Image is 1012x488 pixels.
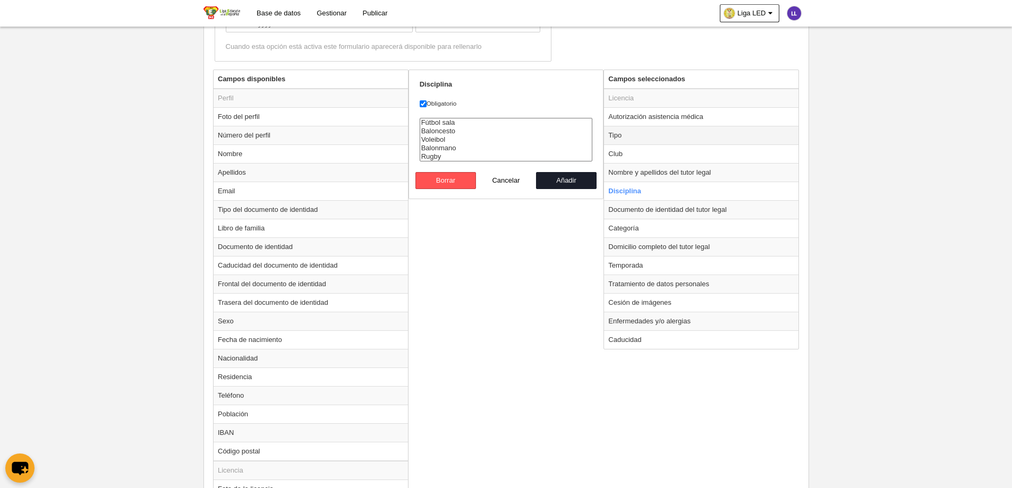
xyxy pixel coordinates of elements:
td: Tipo [604,126,798,144]
td: Caducidad del documento de identidad [214,256,408,275]
span: Liga LED [737,8,766,19]
strong: Disciplina [420,80,452,88]
td: Email [214,182,408,200]
img: c2l6ZT0zMHgzMCZmcz05JnRleHQ9TEwmYmc9NWUzNWIx.png [787,6,801,20]
button: Borrar [415,172,476,189]
td: Número del perfil [214,126,408,144]
td: Caducidad [604,330,798,349]
td: Código postal [214,442,408,461]
td: Nombre [214,144,408,163]
td: Club [604,144,798,163]
td: Nacionalidad [214,349,408,367]
option: Fútbol sala [420,118,592,127]
td: Apellidos [214,163,408,182]
td: Licencia [214,461,408,480]
td: Teléfono [214,386,408,405]
td: IBAN [214,423,408,442]
input: Obligatorio [420,100,427,107]
td: Categoría [604,219,798,237]
th: Campos seleccionados [604,70,798,89]
div: Cuando esta opción está activa este formulario aparecerá disponible para rellenarlo [226,42,540,52]
td: Documento de identidad del tutor legal [604,200,798,219]
td: Documento de identidad [214,237,408,256]
td: Tipo del documento de identidad [214,200,408,219]
label: Obligatorio [420,99,593,108]
td: Autorización asistencia médica [604,107,798,126]
th: Campos disponibles [214,70,408,89]
td: Enfermedades y/o alergias [604,312,798,330]
td: Foto del perfil [214,107,408,126]
td: Trasera del documento de identidad [214,293,408,312]
option: Rugby [420,152,592,161]
td: Nombre y apellidos del tutor legal [604,163,798,182]
td: Licencia [604,89,798,108]
td: Residencia [214,367,408,386]
td: Domicilio completo del tutor legal [604,237,798,256]
option: Baloncesto [420,127,592,135]
button: Cancelar [476,172,537,189]
a: Liga LED [720,4,779,22]
td: Temporada [604,256,798,275]
option: Voleibol [420,135,592,144]
td: Sexo [214,312,408,330]
td: Cesión de imágenes [604,293,798,312]
td: Libro de familia [214,219,408,237]
td: Disciplina [604,182,798,200]
button: Añadir [536,172,597,189]
td: Población [214,405,408,423]
img: Oa3ElrZntIAI.30x30.jpg [724,8,735,19]
button: chat-button [5,453,35,483]
td: Frontal del documento de identidad [214,275,408,293]
td: Fecha de nacimiento [214,330,408,349]
td: Perfil [214,89,408,108]
img: Liga LED [203,6,240,19]
td: Tratamiento de datos personales [604,275,798,293]
option: Balonmano [420,144,592,152]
